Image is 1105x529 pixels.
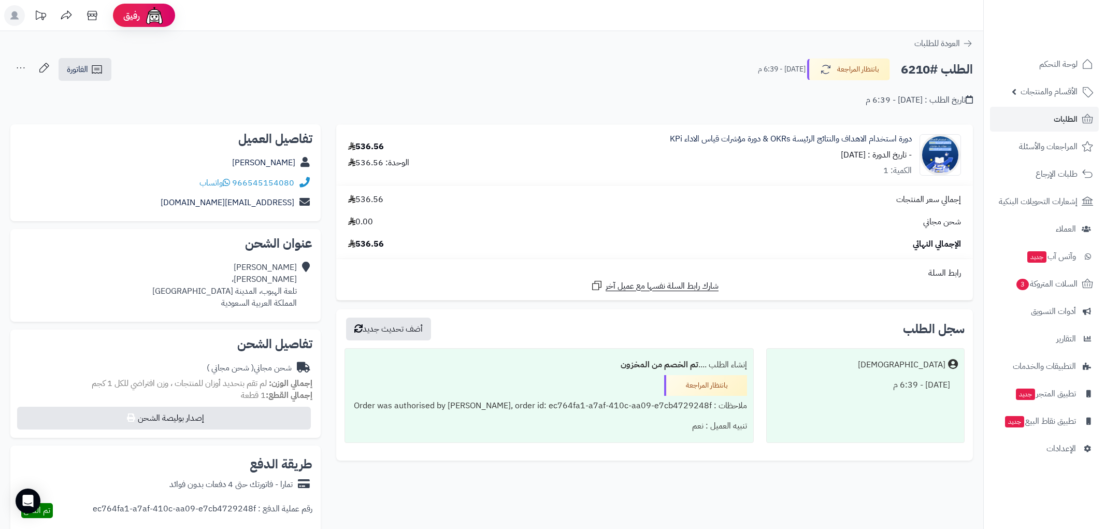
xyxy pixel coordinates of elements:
div: بانتظار المراجعة [664,375,747,396]
div: تمارا - فاتورتك حتى 4 دفعات بدون فوائد [169,479,293,491]
span: وآتس آب [1026,249,1076,264]
a: تطبيق المتجرجديد [990,381,1099,406]
div: رقم عملية الدفع : ec764fa1-a7af-410c-aa09-e7cb4729248f [93,503,312,518]
span: طلبات الإرجاع [1036,167,1078,181]
a: 966545154080 [232,177,294,189]
button: أضف تحديث جديد [346,318,431,340]
strong: إجمالي الوزن: [269,377,312,390]
span: الإعدادات [1046,441,1076,456]
small: - تاريخ الدورة : [DATE] [841,149,912,161]
small: 1 قطعة [241,389,312,402]
h2: عنوان الشحن [19,237,312,250]
span: الإجمالي النهائي [913,238,961,250]
button: بانتظار المراجعة [807,59,890,80]
a: لوحة التحكم [990,52,1099,77]
a: تحديثات المنصة [27,5,53,28]
a: إشعارات التحويلات البنكية [990,189,1099,214]
div: [DEMOGRAPHIC_DATA] [858,359,945,371]
span: لوحة التحكم [1039,57,1078,72]
a: السلات المتروكة3 [990,271,1099,296]
span: رفيق [123,9,140,22]
span: أدوات التسويق [1031,304,1076,319]
div: [PERSON_NAME] [PERSON_NAME]، تلعة الهبوب، المدينة [GEOGRAPHIC_DATA] المملكة العربية السعودية [152,262,297,309]
a: العودة للطلبات [914,37,973,50]
span: التقارير [1056,332,1076,346]
a: التقارير [990,326,1099,351]
img: ai-face.png [144,5,165,26]
a: وآتس آبجديد [990,244,1099,269]
span: تطبيق المتجر [1015,387,1076,401]
div: [DATE] - 6:39 م [773,375,958,395]
a: أدوات التسويق [990,299,1099,324]
a: [EMAIL_ADDRESS][DOMAIN_NAME] [161,196,294,209]
small: [DATE] - 6:39 م [758,64,806,75]
a: الفاتورة [59,58,111,81]
a: [PERSON_NAME] [232,156,295,169]
span: شحن مجاني [923,216,961,228]
a: واتساب [199,177,230,189]
a: شارك رابط السلة نفسها مع عميل آخر [591,279,719,292]
a: الإعدادات [990,436,1099,461]
img: logo-2.png [1035,18,1095,40]
span: جديد [1027,251,1046,263]
div: الكمية: 1 [883,165,912,177]
div: 536.56 [348,141,384,153]
span: السلات المتروكة [1015,277,1078,291]
div: ملاحظات : Order was authorised by [PERSON_NAME], order id: ec764fa1-a7af-410c-aa09-e7cb4729248f [351,396,747,416]
div: شحن مجاني [207,362,292,374]
a: دورة استخدام الاهداف والنتائج الرئيسة OKRs & دورة مؤشرات قياس الاداء KPi [670,133,912,145]
span: تطبيق نقاط البيع [1004,414,1076,428]
strong: إجمالي القطع: [266,389,312,402]
div: Open Intercom Messenger [16,489,40,513]
span: 0.00 [348,216,373,228]
span: 536.56 [348,194,383,206]
div: الوحدة: 536.56 [348,157,409,169]
span: شارك رابط السلة نفسها مع عميل آخر [606,280,719,292]
span: جديد [1016,389,1035,400]
a: تطبيق نقاط البيعجديد [990,409,1099,434]
span: 536.56 [348,238,384,250]
a: العملاء [990,217,1099,241]
span: التطبيقات والخدمات [1013,359,1076,374]
h2: الطلب #6210 [901,59,973,80]
div: تنبيه العميل : نعم [351,416,747,436]
span: العملاء [1056,222,1076,236]
span: الأقسام والمنتجات [1021,84,1078,99]
button: إصدار بوليصة الشحن [17,407,311,430]
span: الطلبات [1054,112,1078,126]
h2: تفاصيل الشحن [19,338,312,350]
span: العودة للطلبات [914,37,960,50]
a: المراجعات والأسئلة [990,134,1099,159]
img: 1753710685-%D8%AF%D9%88%D8%B1%D8%A9-%D8%A7%D8%B3%D8%AA%D8%AE%D8%AF%D8%A7%D9%85-%D8%A7%D9%84%D8%A7... [920,134,960,176]
div: رابط السلة [340,267,969,279]
div: تاريخ الطلب : [DATE] - 6:39 م [866,94,973,106]
span: المراجعات والأسئلة [1019,139,1078,154]
b: تم الخصم من المخزون [621,359,698,371]
span: الفاتورة [67,63,88,76]
span: لم تقم بتحديد أوزان للمنتجات ، وزن افتراضي للكل 1 كجم [92,377,267,390]
a: التطبيقات والخدمات [990,354,1099,379]
h2: تفاصيل العميل [19,133,312,145]
span: جديد [1005,416,1024,427]
h2: طريقة الدفع [250,458,312,470]
a: الطلبات [990,107,1099,132]
span: ( شحن مجاني ) [207,362,254,374]
div: إنشاء الطلب .... [351,355,747,375]
h3: سجل الطلب [903,323,965,335]
a: طلبات الإرجاع [990,162,1099,187]
span: إشعارات التحويلات البنكية [999,194,1078,209]
span: إجمالي سعر المنتجات [896,194,961,206]
span: 3 [1016,278,1029,290]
